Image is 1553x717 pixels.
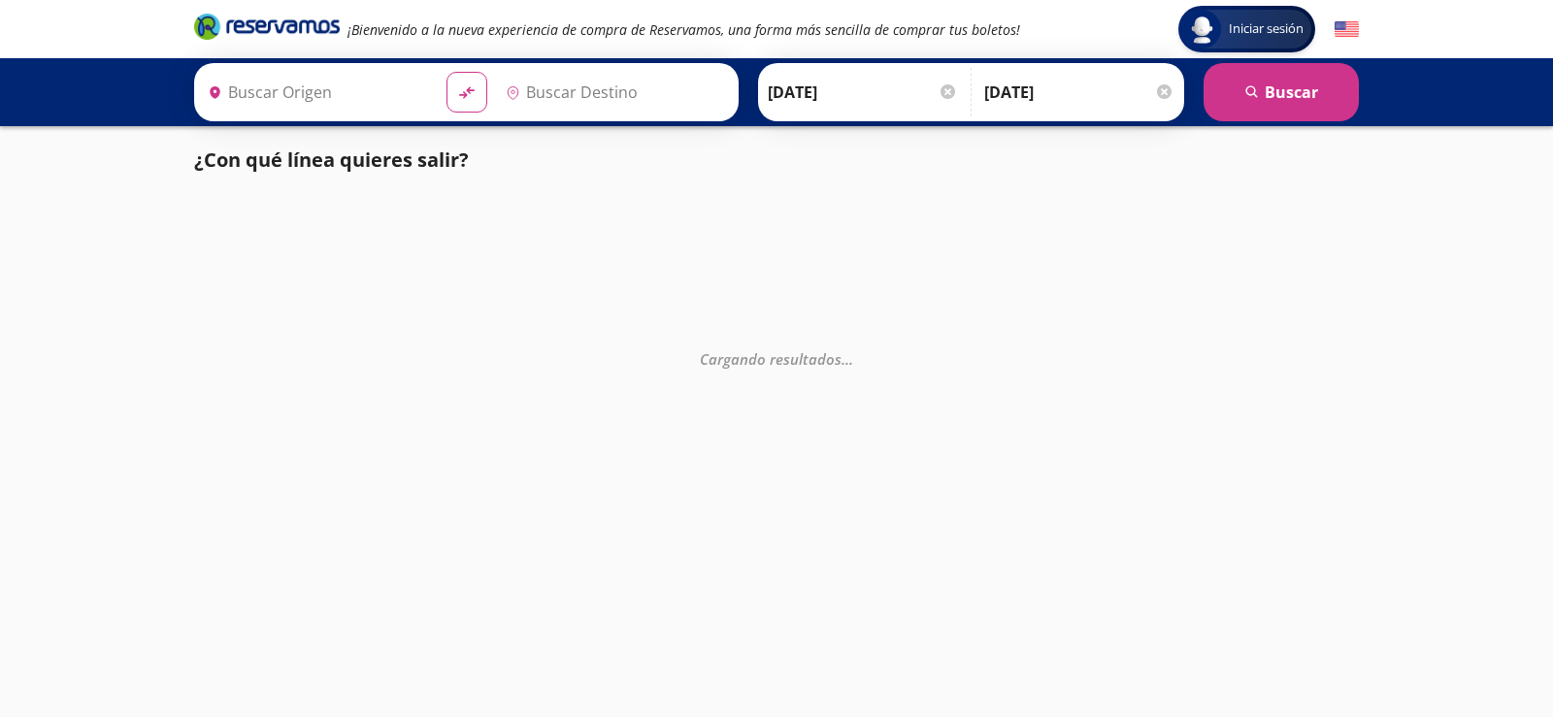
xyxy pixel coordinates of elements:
[200,68,431,116] input: Buscar Origen
[194,12,340,41] i: Brand Logo
[768,68,958,116] input: Elegir Fecha
[194,146,469,175] p: ¿Con qué línea quieres salir?
[347,20,1020,39] em: ¡Bienvenido a la nueva experiencia de compra de Reservamos, una forma más sencilla de comprar tus...
[849,348,853,368] span: .
[498,68,729,116] input: Buscar Destino
[1221,19,1311,39] span: Iniciar sesión
[984,68,1174,116] input: Opcional
[842,348,845,368] span: .
[1204,63,1359,121] button: Buscar
[194,12,340,47] a: Brand Logo
[1335,17,1359,42] button: English
[845,348,849,368] span: .
[700,348,853,368] em: Cargando resultados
